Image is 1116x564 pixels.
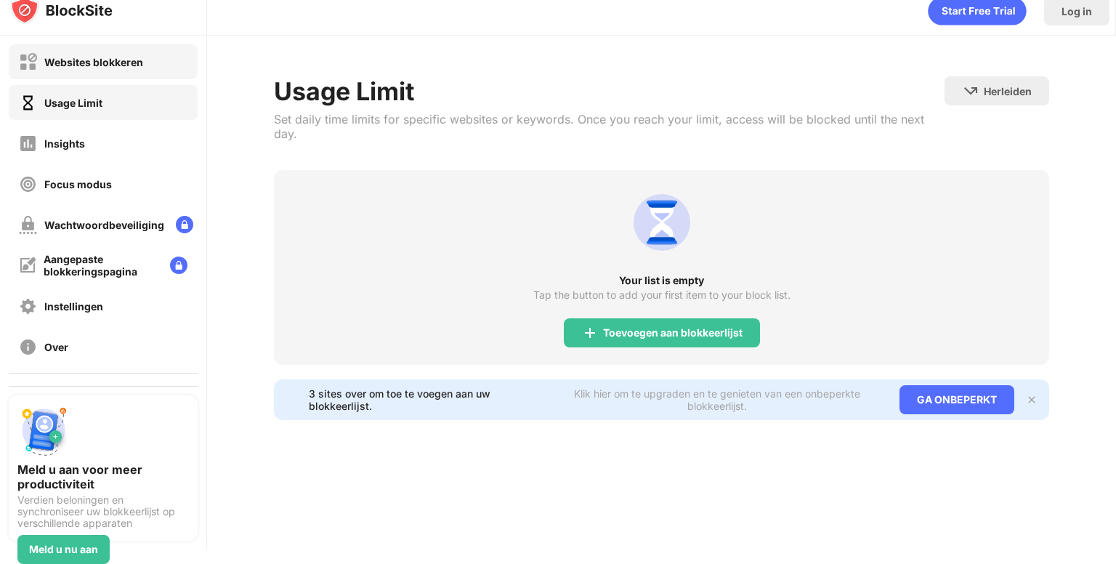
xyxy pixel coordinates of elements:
[19,216,37,234] img: password-protection-off.svg
[170,257,187,274] img: lock-menu.svg
[1026,394,1038,406] img: x-button.svg
[603,327,743,339] div: Toevoegen aan blokkeerlijst
[176,216,193,233] img: lock-menu.svg
[44,253,158,278] div: Aangepaste blokkeringspagina
[1062,5,1092,17] div: Log in
[17,404,70,456] img: push-signup.svg
[19,94,37,112] img: time-usage-on.svg
[19,257,36,274] img: customize-block-page-off.svg
[274,275,1049,286] div: Your list is empty
[552,387,882,412] div: Klik hier om te upgraden en te genieten van een onbeperkte blokkeerlijst.
[29,544,98,555] div: Meld u nu aan
[44,219,164,231] div: Wachtwoordbeveiliging
[44,56,143,68] div: Websites blokkeren
[19,175,37,193] img: focus-off.svg
[984,85,1032,97] div: Herleiden
[899,385,1014,414] div: GA ONBEPERKT
[274,76,945,106] div: Usage Limit
[627,188,697,257] img: usage-limit.svg
[274,112,945,141] div: Set daily time limits for specific websites or keywords. Once you reach your limit, access will b...
[44,178,112,190] div: Focus modus
[309,387,543,412] div: 3 sites over om toe te voegen aan uw blokkeerlijst.
[533,289,790,301] div: Tap the button to add your first item to your block list.
[44,97,102,109] div: Usage Limit
[44,137,85,150] div: Insights
[19,53,37,71] img: block-off.svg
[17,494,189,529] div: Verdien beloningen en synchroniseer uw blokkeerlijst op verschillende apparaten
[19,338,37,356] img: about-off.svg
[19,134,37,153] img: insights-off.svg
[44,341,68,353] div: Over
[44,300,103,313] div: Instellingen
[17,462,189,491] div: Meld u aan voor meer productiviteit
[19,297,37,315] img: settings-off.svg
